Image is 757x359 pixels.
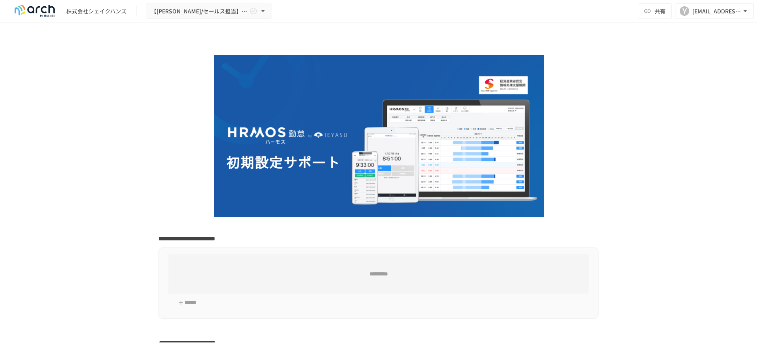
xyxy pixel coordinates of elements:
button: Y[EMAIL_ADDRESS][DOMAIN_NAME] [675,3,754,19]
button: 【[PERSON_NAME]/セールス担当】株式会社シェイクハンズ_初期設定サポート [146,4,272,19]
img: logo-default@2x-9cf2c760.svg [9,5,60,17]
img: GdztLVQAPnGLORo409ZpmnRQckwtTrMz8aHIKJZF2AQ [214,55,544,217]
div: Y [680,6,689,16]
button: 共有 [639,3,672,19]
span: 共有 [654,7,666,15]
div: [EMAIL_ADDRESS][DOMAIN_NAME] [692,6,741,16]
span: 【[PERSON_NAME]/セールス担当】株式会社シェイクハンズ_初期設定サポート [151,6,248,16]
div: 株式会社シェイクハンズ [66,7,127,15]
